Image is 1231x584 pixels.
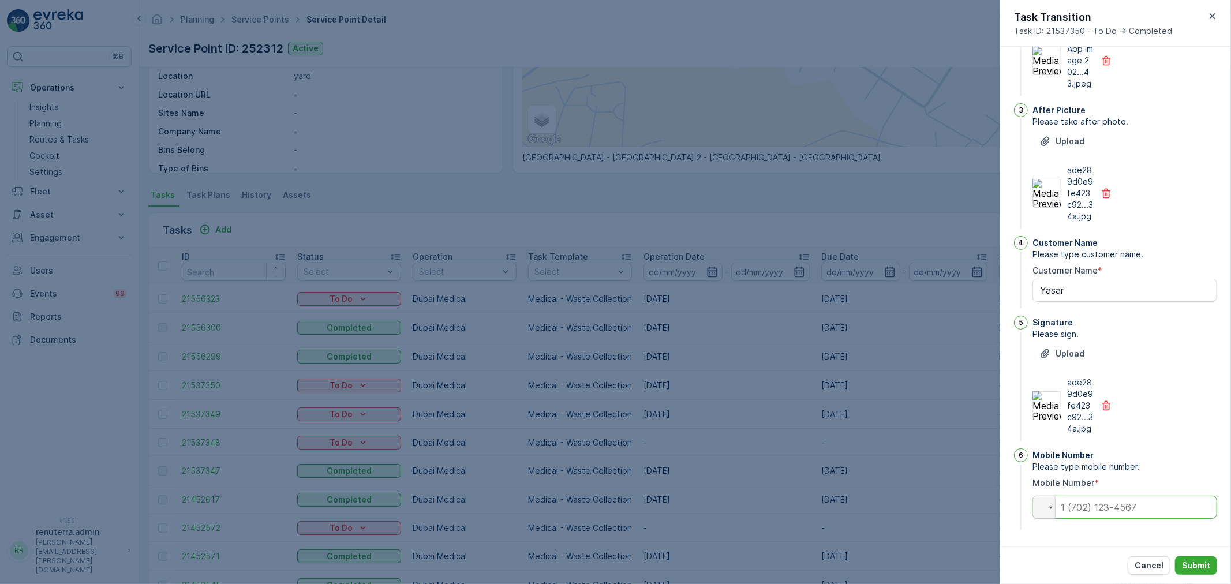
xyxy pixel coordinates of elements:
[1032,132,1091,151] button: Upload File
[1014,236,1028,250] div: 4
[1032,496,1217,519] input: 1 (702) 123-4567
[1056,348,1084,360] p: Upload
[1014,25,1172,37] span: Task ID: 21537350 - To Do -> Completed
[1032,116,1217,128] span: Please take after photo.
[1032,249,1217,260] span: Please type customer name.
[1032,46,1061,75] img: Media Preview
[1067,164,1094,222] p: ade289d0e9fe423c92...34a.jpg
[1032,237,1098,249] p: Customer Name
[1032,328,1217,340] span: Please sign.
[1135,560,1163,571] p: Cancel
[1032,317,1073,328] p: Signature
[1014,448,1028,462] div: 6
[1032,461,1217,473] span: Please type mobile number.
[1175,556,1217,575] button: Submit
[1032,391,1061,420] img: Media Preview
[1032,345,1091,363] button: Upload File
[1014,103,1028,117] div: 3
[1032,265,1098,275] label: Customer Name
[1056,136,1084,147] p: Upload
[1014,316,1028,330] div: 5
[1128,556,1170,575] button: Cancel
[1032,104,1086,116] p: After Picture
[1032,478,1094,488] label: Mobile Number
[1032,450,1094,461] p: Mobile Number
[1032,179,1061,208] img: Media Preview
[1067,377,1094,435] p: ade289d0e9fe423c92...34a.jpg
[1067,32,1094,89] p: WhatsApp Image 202...43.jpeg
[1182,560,1210,571] p: Submit
[1014,9,1172,25] p: Task Transition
